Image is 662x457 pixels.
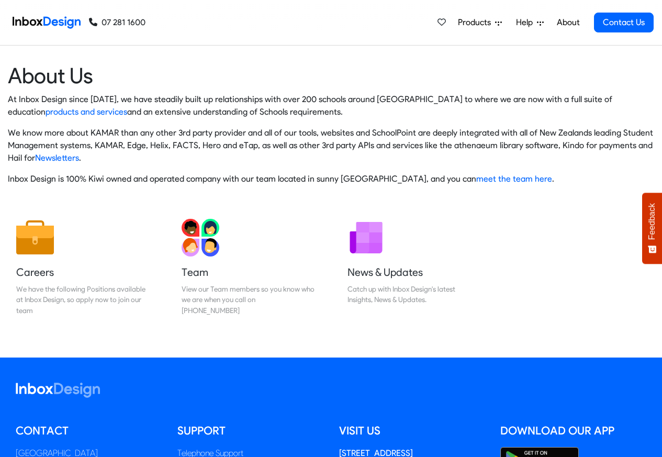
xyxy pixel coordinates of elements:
h5: Careers [16,265,149,280]
a: Team View our Team members so you know who we are when you call on [PHONE_NUMBER] [173,210,323,324]
h5: Download our App [500,423,646,439]
a: About [554,12,582,33]
div: View our Team members so you know who we are when you call on [PHONE_NUMBER] [182,284,315,316]
span: Feedback [647,203,657,240]
h5: News & Updates [347,265,480,280]
div: Catch up with Inbox Design's latest Insights, News & Updates. [347,284,480,305]
p: At Inbox Design since [DATE], we have steadily built up relationships with over 200 schools aroun... [8,93,654,118]
img: logo_inboxdesign_white.svg [16,383,100,398]
span: Products [458,16,495,29]
p: We know more about KAMAR than any other 3rd party provider and all of our tools, websites and Sch... [8,127,654,164]
a: Careers We have the following Positions available at Inbox Design, so apply now to join our team [8,210,158,324]
a: Products [454,12,506,33]
a: meet the team here [476,174,552,184]
span: Help [516,16,537,29]
img: 2022_01_13_icon_job.svg [16,219,54,257]
p: Inbox Design is 100% Kiwi owned and operated company with our team located in sunny [GEOGRAPHIC_D... [8,173,654,185]
h5: Support [177,423,323,439]
h5: Visit us [339,423,485,439]
a: Contact Us [594,13,654,32]
img: 2022_01_13_icon_team.svg [182,219,219,257]
img: 2022_01_12_icon_newsletter.svg [347,219,385,257]
h5: Team [182,265,315,280]
a: 07 281 1600 [89,16,145,29]
h5: Contact [16,423,162,439]
heading: About Us [8,62,654,89]
a: products and services [46,107,127,117]
a: News & Updates Catch up with Inbox Design's latest Insights, News & Updates. [339,210,489,324]
a: Newsletters [35,153,79,163]
div: We have the following Positions available at Inbox Design, so apply now to join our team [16,284,149,316]
a: Help [512,12,548,33]
button: Feedback - Show survey [642,193,662,264]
